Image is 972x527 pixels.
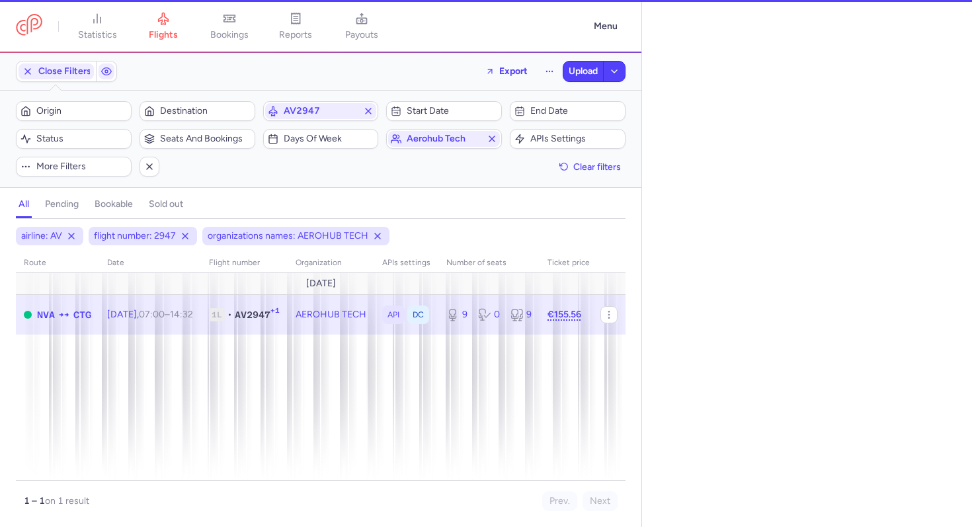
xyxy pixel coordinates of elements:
[540,253,598,273] th: Ticket price
[95,198,133,210] h4: bookable
[288,253,374,273] th: organization
[149,198,183,210] h4: sold out
[279,29,312,41] span: reports
[78,29,117,41] span: statistics
[21,229,62,243] span: airline: AV
[263,129,379,149] button: Days of week
[140,101,255,121] button: Destination
[130,12,196,41] a: flights
[36,134,127,144] span: Status
[16,129,132,149] button: Status
[16,101,132,121] button: Origin
[45,198,79,210] h4: pending
[477,61,536,82] button: Export
[573,162,621,172] span: Clear filters
[139,309,193,320] span: –
[160,134,251,144] span: Seats and bookings
[139,309,165,320] time: 07:00
[36,161,127,172] span: More filters
[45,495,89,507] span: on 1 result
[64,12,130,41] a: statistics
[270,306,280,319] span: +1
[99,253,201,273] th: date
[547,309,581,320] strong: €155.56
[530,134,621,144] span: APIs settings
[542,491,577,511] button: Prev.
[209,308,225,321] span: 1L
[284,106,358,116] span: AV2947
[288,294,374,335] td: AEROHUB TECH
[107,309,193,320] span: [DATE],
[38,66,91,77] span: Close Filters
[499,66,528,76] span: Export
[386,101,502,121] button: Start date
[208,229,368,243] span: organizations names: AEROHUB TECH
[37,307,55,322] span: NVA
[446,308,467,321] div: 9
[94,229,176,243] span: flight number: 2947
[170,309,193,320] time: 14:32
[227,308,232,321] span: •
[306,278,336,289] span: [DATE]
[407,134,481,144] span: aerohub tech
[140,129,255,149] button: Seats and bookings
[16,253,99,273] th: route
[24,495,45,507] strong: 1 – 1
[510,101,626,121] button: End date
[160,106,251,116] span: Destination
[555,157,626,177] button: Clear filters
[149,29,178,41] span: flights
[586,14,626,39] button: Menu
[563,61,603,81] button: Upload
[510,129,626,149] button: APIs settings
[201,253,288,273] th: Flight number
[73,307,91,322] span: CTG
[413,308,424,321] span: DC
[407,106,497,116] span: Start date
[329,12,395,41] a: payouts
[284,134,374,144] span: Days of week
[530,106,621,116] span: End date
[569,66,598,77] span: Upload
[583,491,618,511] button: Next
[374,253,438,273] th: APIs settings
[263,12,329,41] a: reports
[196,12,263,41] a: bookings
[17,61,96,81] button: Close Filters
[387,308,399,321] span: API
[210,29,249,41] span: bookings
[16,157,132,177] button: More filters
[263,101,379,121] button: AV2947
[510,308,532,321] div: 9
[438,253,540,273] th: number of seats
[235,308,270,321] span: AV2947
[386,129,502,149] button: aerohub tech
[19,198,29,210] h4: all
[478,308,499,321] div: 0
[345,29,378,41] span: payouts
[36,106,127,116] span: Origin
[16,14,42,38] a: CitizenPlane red outlined logo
